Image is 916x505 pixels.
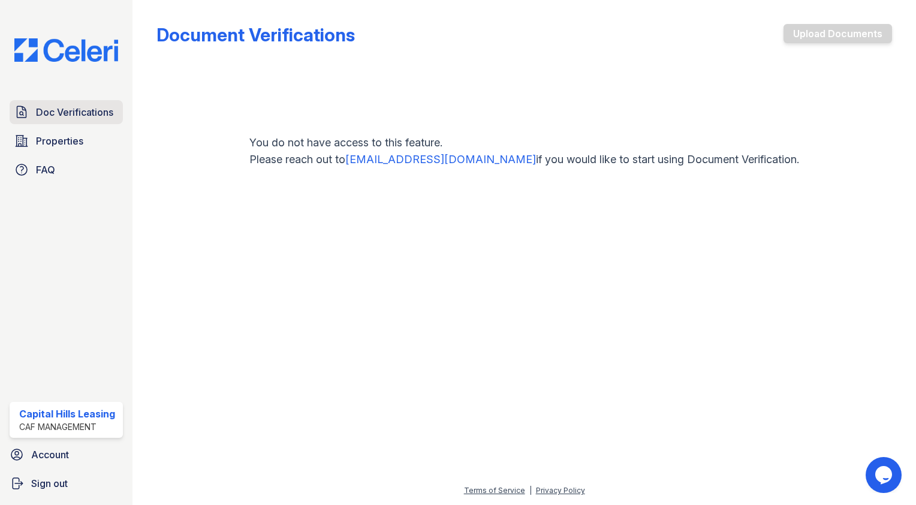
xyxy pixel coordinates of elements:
[36,134,83,148] span: Properties
[5,38,128,62] img: CE_Logo_Blue-a8612792a0a2168367f1c8372b55b34899dd931a85d93a1a3d3e32e68fde9ad4.png
[5,471,128,495] a: Sign out
[31,476,68,491] span: Sign out
[10,100,123,124] a: Doc Verifications
[36,105,113,119] span: Doc Verifications
[19,407,115,421] div: Capital Hills Leasing
[19,421,115,433] div: CAF Management
[464,486,525,495] a: Terms of Service
[156,24,355,46] div: Document Verifications
[36,163,55,177] span: FAQ
[529,486,532,495] div: |
[5,443,128,467] a: Account
[249,134,799,168] p: You do not have access to this feature. Please reach out to if you would like to start using Docu...
[10,158,123,182] a: FAQ
[345,153,536,166] a: [EMAIL_ADDRESS][DOMAIN_NAME]
[536,486,585,495] a: Privacy Policy
[866,457,904,493] iframe: chat widget
[10,129,123,153] a: Properties
[31,447,69,462] span: Account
